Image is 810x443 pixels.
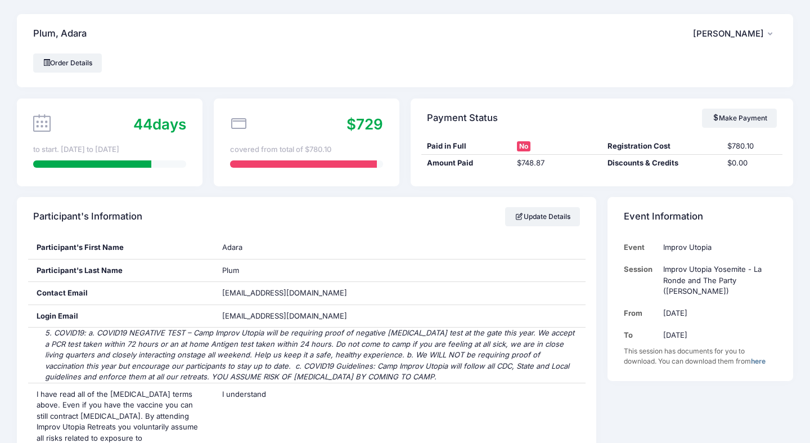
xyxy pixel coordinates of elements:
td: Session [624,258,658,302]
div: $0.00 [722,158,782,169]
div: Discounts & Credits [602,158,722,169]
button: [PERSON_NAME] [693,21,777,47]
div: Contact Email [28,282,214,305]
div: 5. COVID19: a. COVID19 NEGATIVE TEST – Camp Improv Utopia will be requiring proof of negative [ME... [28,328,586,383]
a: here [751,357,766,365]
a: Update Details [505,207,580,226]
a: Order Details [33,53,102,73]
div: Amount Paid [421,158,511,169]
span: No [517,141,530,151]
h4: Participant's Information [33,201,142,233]
div: days [133,113,186,135]
div: Login Email [28,305,214,328]
h4: Payment Status [427,102,498,134]
td: [DATE] [658,324,777,346]
td: From [624,302,658,324]
td: To [624,324,658,346]
div: $748.87 [512,158,602,169]
td: [DATE] [658,302,777,324]
span: [EMAIL_ADDRESS][DOMAIN_NAME] [222,288,347,297]
span: Plum [222,266,239,275]
span: 44 [133,115,152,133]
div: to start. [DATE] to [DATE] [33,144,186,155]
span: I understand [222,390,266,399]
div: Participant's Last Name [28,259,214,282]
div: This session has documents for you to download. You can download them from [624,346,777,366]
div: Participant's First Name [28,236,214,259]
div: Registration Cost [602,141,722,152]
td: Improv Utopia Yosemite - La Ronde and The Party ([PERSON_NAME]) [658,258,777,302]
td: Improv Utopia [658,236,777,258]
span: $729 [346,115,383,133]
span: Adara [222,243,242,252]
div: $780.10 [722,141,782,152]
div: covered from total of $780.10 [230,144,383,155]
a: Make Payment [702,109,777,128]
h4: Event Information [624,201,703,233]
td: Event [624,236,658,258]
h4: Plum, Adara [33,18,87,50]
div: Paid in Full [421,141,511,152]
span: [EMAIL_ADDRESS][DOMAIN_NAME] [222,311,363,322]
span: [PERSON_NAME] [693,29,764,39]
